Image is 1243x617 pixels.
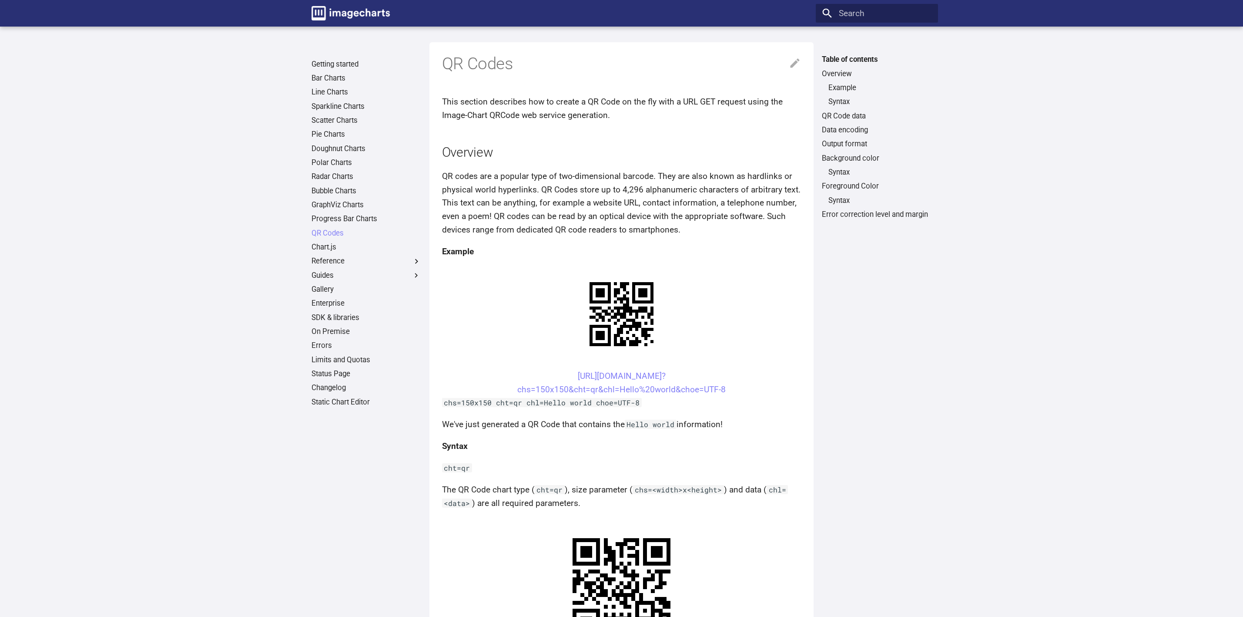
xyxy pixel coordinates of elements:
[828,83,932,93] a: Example
[312,369,421,379] a: Status Page
[312,256,421,266] label: Reference
[828,196,932,206] a: Syntax
[312,158,421,168] a: Polar Charts
[822,125,931,135] a: Data encoding
[442,143,801,162] h2: Overview
[816,55,938,219] nav: Table of contents
[442,95,801,122] p: This section describes how to create a QR Code on the fly with a URL GET request using the Image-...
[312,116,421,125] a: Scatter Charts
[816,55,938,64] label: Table of contents
[312,74,421,83] a: Bar Charts
[822,139,931,149] a: Output format
[822,196,931,206] nav: Foreground Color
[312,88,421,97] a: Line Charts
[633,485,724,494] code: chs=<width>x<height>
[822,83,931,107] nav: Overview
[517,371,726,394] a: [URL][DOMAIN_NAME]?chs=150x150&cht=qr&chl=Hello%20world&choe=UTF-8
[574,267,669,361] img: chart
[822,210,931,219] a: Error correction level and margin
[535,485,565,494] code: cht=qr
[822,168,931,177] nav: Background color
[442,170,801,237] p: QR codes are a popular type of two-dimensional barcode. They are also known as hardlinks or physi...
[312,6,390,20] img: logo
[828,168,932,177] a: Syntax
[822,154,931,163] a: Background color
[312,341,421,351] a: Errors
[312,355,421,365] a: Limits and Quotas
[442,440,801,453] h4: Syntax
[442,53,801,74] h1: QR Codes
[442,398,642,407] code: chs=150x150 cht=qr chl=Hello world choe=UTF-8
[312,271,421,280] label: Guides
[312,327,421,337] a: On Premise
[442,483,801,510] p: The QR Code chart type ( ), size parameter ( ) and data ( ) are all required parameters.
[312,313,421,323] a: SDK & libraries
[312,383,421,393] a: Changelog
[307,2,394,25] a: Image-Charts documentation
[312,285,421,294] a: Gallery
[312,299,421,308] a: Enterprise
[312,130,421,139] a: Pie Charts
[312,102,421,111] a: Sparkline Charts
[442,418,801,432] p: We've just generated a QR Code that contains the information!
[822,69,931,79] a: Overview
[312,243,421,252] a: Chart.js
[442,463,472,472] code: cht=qr
[625,420,677,429] code: Hello world
[312,186,421,196] a: Bubble Charts
[312,229,421,238] a: QR Codes
[312,398,421,407] a: Static Chart Editor
[312,172,421,182] a: Radar Charts
[312,144,421,154] a: Doughnut Charts
[828,97,932,107] a: Syntax
[442,245,801,259] h4: Example
[312,200,421,210] a: GraphViz Charts
[822,111,931,121] a: QR Code data
[816,4,938,23] input: Search
[312,214,421,224] a: Progress Bar Charts
[312,60,421,69] a: Getting started
[822,182,931,191] a: Foreground Color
